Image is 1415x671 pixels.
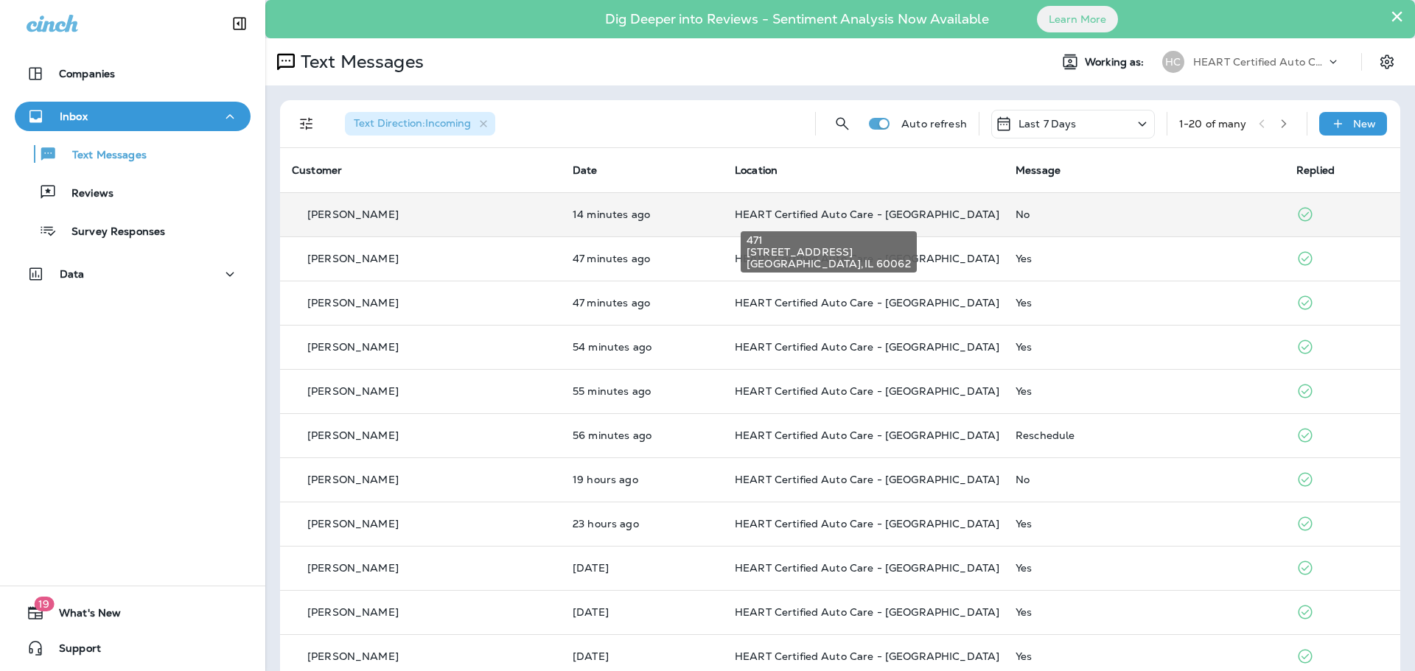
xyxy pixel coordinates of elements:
p: Oct 9, 2025 09:13 AM [573,297,711,309]
p: Data [60,268,85,280]
p: [PERSON_NAME] [307,562,399,574]
p: Oct 8, 2025 09:06 AM [573,606,711,618]
p: Text Messages [57,149,147,163]
div: Yes [1016,518,1273,530]
span: Customer [292,164,342,177]
div: Yes [1016,385,1273,397]
span: HEART Certified Auto Care - [GEOGRAPHIC_DATA] [735,252,999,265]
span: What's New [44,607,121,625]
p: Oct 9, 2025 09:06 AM [573,341,711,353]
button: Filters [292,109,321,138]
span: [STREET_ADDRESS] [747,246,911,258]
p: Oct 8, 2025 02:37 PM [573,474,711,485]
span: Text Direction : Incoming [354,116,471,130]
button: Reviews [15,177,251,208]
p: Oct 8, 2025 10:15 AM [573,518,711,530]
p: Auto refresh [901,118,967,130]
p: [PERSON_NAME] [307,606,399,618]
p: [PERSON_NAME] [307,474,399,485]
p: Text Messages [295,51,424,73]
div: Text Direction:Incoming [345,112,495,136]
div: Yes [1016,341,1273,353]
p: Oct 8, 2025 09:39 AM [573,562,711,574]
div: Yes [1016,297,1273,309]
span: [GEOGRAPHIC_DATA] , IL 60062 [747,258,911,270]
p: Reviews [57,187,113,201]
button: Settings [1374,49,1400,75]
p: [PERSON_NAME] [307,253,399,264]
button: Companies [15,59,251,88]
span: HEART Certified Auto Care - [GEOGRAPHIC_DATA] [735,517,999,530]
p: [PERSON_NAME] [307,341,399,353]
span: Support [44,642,101,660]
div: No [1016,474,1273,485]
span: HEART Certified Auto Care - [GEOGRAPHIC_DATA] [735,650,999,663]
span: HEART Certified Auto Care - [GEOGRAPHIC_DATA] [735,340,999,354]
span: HEART Certified Auto Care - [GEOGRAPHIC_DATA] [735,473,999,486]
button: Collapse Sidebar [219,9,260,38]
p: Last 7 Days [1019,118,1077,130]
span: HEART Certified Auto Care - [GEOGRAPHIC_DATA] [735,429,999,442]
p: [PERSON_NAME] [307,518,399,530]
p: [PERSON_NAME] [307,297,399,309]
button: Data [15,259,251,289]
span: HEART Certified Auto Care - [GEOGRAPHIC_DATA] [735,605,999,619]
p: HEART Certified Auto Care [1193,56,1326,68]
button: Support [15,633,251,663]
p: Oct 9, 2025 09:05 AM [573,429,711,441]
button: Search Messages [828,109,857,138]
button: Survey Responses [15,215,251,246]
p: Oct 8, 2025 09:05 AM [573,650,711,662]
div: 1 - 20 of many [1179,118,1247,130]
p: [PERSON_NAME] [307,208,399,220]
p: Oct 9, 2025 09:05 AM [573,385,711,397]
p: Dig Deeper into Reviews - Sentiment Analysis Now Available [562,17,1032,21]
div: Reschedule [1016,429,1273,441]
p: [PERSON_NAME] [307,650,399,662]
span: HEART Certified Auto Care - [GEOGRAPHIC_DATA] [735,561,999,575]
span: Working as: [1085,56,1147,68]
button: Learn More [1037,6,1118,32]
div: Yes [1016,253,1273,264]
p: Oct 9, 2025 09:47 AM [573,208,711,220]
button: Close [1390,4,1404,28]
p: Companies [59,68,115,80]
div: Yes [1016,650,1273,662]
div: Yes [1016,562,1273,574]
span: 19 [34,597,54,611]
p: [PERSON_NAME] [307,385,399,397]
button: Inbox [15,102,251,131]
p: [PERSON_NAME] [307,429,399,441]
span: HEART Certified Auto Care - [GEOGRAPHIC_DATA] [735,384,999,398]
button: Text Messages [15,138,251,169]
span: Message [1016,164,1061,177]
p: Survey Responses [57,225,165,239]
div: Yes [1016,606,1273,618]
p: Inbox [60,110,88,122]
span: 471 [747,234,911,246]
p: New [1353,118,1376,130]
span: HEART Certified Auto Care - [GEOGRAPHIC_DATA] [735,296,999,309]
span: Date [573,164,598,177]
button: 19What's New [15,598,251,628]
div: HC [1162,51,1184,73]
span: Location [735,164,778,177]
div: No [1016,208,1273,220]
span: HEART Certified Auto Care - [GEOGRAPHIC_DATA] [735,208,999,221]
p: Oct 9, 2025 09:14 AM [573,253,711,264]
span: Replied [1296,164,1335,177]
